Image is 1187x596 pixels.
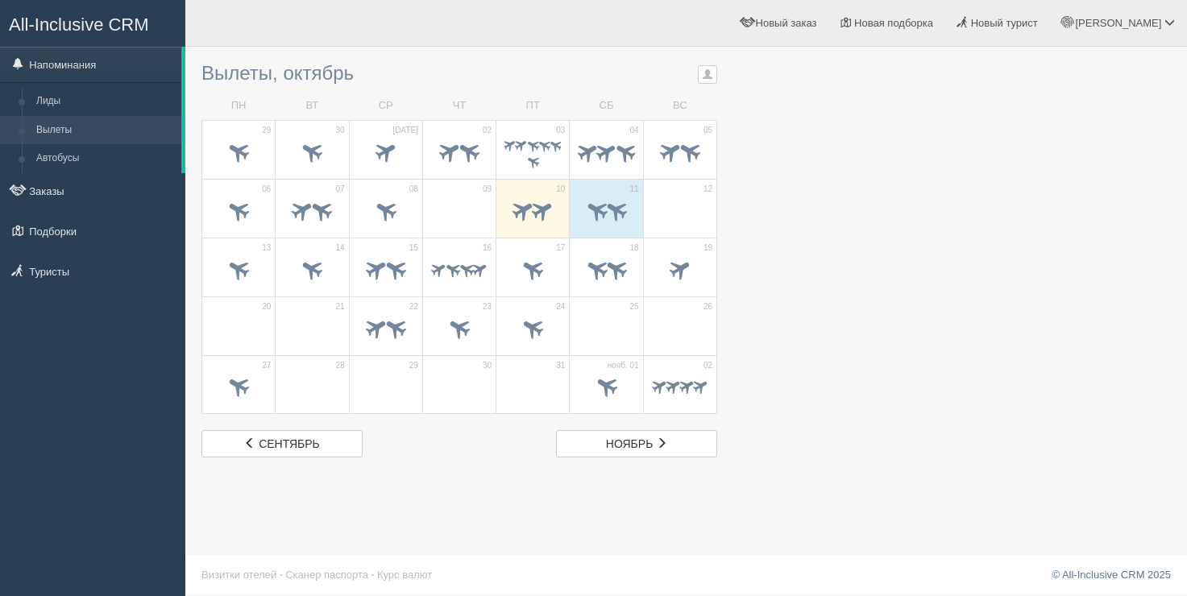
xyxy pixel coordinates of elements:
span: 23 [483,301,492,312]
span: 17 [556,242,565,254]
span: ноябрь [606,437,654,450]
span: [PERSON_NAME] [1075,17,1161,29]
span: · [371,569,375,581]
span: нояб. 01 [608,360,639,371]
span: 16 [483,242,492,254]
span: 13 [262,242,271,254]
a: Визитки отелей [201,569,276,581]
a: Сканер паспорта [285,569,368,581]
span: 21 [335,301,344,312]
span: 29 [409,360,418,371]
span: Новый турист [971,17,1038,29]
a: Лиды [29,87,181,116]
a: ноябрь [556,430,717,457]
td: ВТ [276,92,349,120]
span: · [280,569,283,581]
span: 10 [556,184,565,195]
td: СБ [570,92,643,120]
span: 08 [409,184,418,195]
td: ПТ [496,92,570,120]
span: 28 [335,360,344,371]
td: ПН [202,92,276,120]
span: All-Inclusive CRM [9,14,149,35]
span: 25 [630,301,639,312]
a: Вылеты [29,116,181,145]
span: 05 [703,125,712,136]
span: 30 [335,125,344,136]
h3: Вылеты, октябрь [201,63,717,84]
span: 09 [483,184,492,195]
a: All-Inclusive CRM [1,1,185,45]
span: Новый заказ [756,17,817,29]
span: 27 [262,360,271,371]
a: Курс валют [377,569,432,581]
a: сентябрь [201,430,363,457]
span: сентябрь [259,437,320,450]
span: 11 [630,184,639,195]
td: ВС [643,92,716,120]
span: 26 [703,301,712,312]
span: 18 [630,242,639,254]
span: 02 [483,125,492,136]
span: 24 [556,301,565,312]
span: 29 [262,125,271,136]
td: СР [349,92,422,120]
span: 22 [409,301,418,312]
a: Автобусы [29,144,181,173]
span: [DATE] [392,125,417,136]
span: 07 [335,184,344,195]
span: 06 [262,184,271,195]
span: 20 [262,301,271,312]
span: 31 [556,360,565,371]
span: 30 [483,360,492,371]
span: 15 [409,242,418,254]
span: 12 [703,184,712,195]
span: 19 [703,242,712,254]
span: Новая подборка [854,17,933,29]
span: 04 [630,125,639,136]
span: 03 [556,125,565,136]
a: © All-Inclusive CRM 2025 [1052,569,1171,581]
span: 14 [335,242,344,254]
td: ЧТ [422,92,496,120]
span: 02 [703,360,712,371]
